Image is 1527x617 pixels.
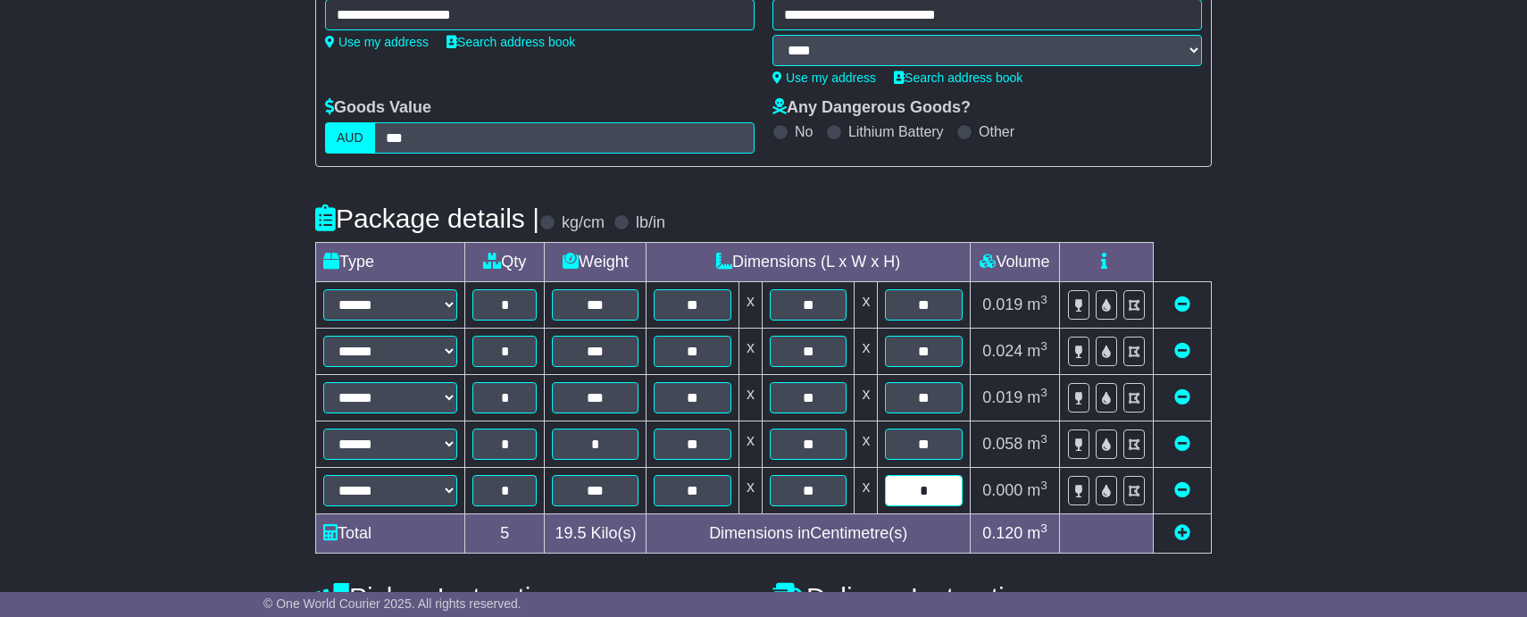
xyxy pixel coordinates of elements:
[855,468,878,514] td: x
[1027,524,1047,542] span: m
[1174,296,1190,313] a: Remove this item
[1174,388,1190,406] a: Remove this item
[465,243,545,282] td: Qty
[982,342,1022,360] span: 0.024
[855,329,878,375] td: x
[772,582,1212,612] h4: Delivery Instructions
[1174,435,1190,453] a: Remove this item
[970,243,1059,282] td: Volume
[982,388,1022,406] span: 0.019
[1040,386,1047,399] sup: 3
[1174,481,1190,499] a: Remove this item
[465,514,545,554] td: 5
[982,481,1022,499] span: 0.000
[1027,435,1047,453] span: m
[1040,479,1047,492] sup: 3
[647,243,971,282] td: Dimensions (L x W x H)
[738,468,762,514] td: x
[1027,342,1047,360] span: m
[325,122,375,154] label: AUD
[979,123,1014,140] label: Other
[545,243,647,282] td: Weight
[1174,524,1190,542] a: Add new item
[647,514,971,554] td: Dimensions in Centimetre(s)
[1040,293,1047,306] sup: 3
[316,243,465,282] td: Type
[315,582,755,612] h4: Pickup Instructions
[562,213,605,233] label: kg/cm
[636,213,665,233] label: lb/in
[1174,342,1190,360] a: Remove this item
[738,282,762,329] td: x
[855,421,878,468] td: x
[1027,388,1047,406] span: m
[545,514,647,554] td: Kilo(s)
[795,123,813,140] label: No
[982,524,1022,542] span: 0.120
[848,123,944,140] label: Lithium Battery
[316,514,465,554] td: Total
[855,282,878,329] td: x
[772,98,971,118] label: Any Dangerous Goods?
[446,35,575,49] a: Search address book
[325,35,429,49] a: Use my address
[315,204,539,233] h4: Package details |
[894,71,1022,85] a: Search address book
[1040,432,1047,446] sup: 3
[982,435,1022,453] span: 0.058
[738,375,762,421] td: x
[772,71,876,85] a: Use my address
[1027,481,1047,499] span: m
[325,98,431,118] label: Goods Value
[855,375,878,421] td: x
[1040,521,1047,535] sup: 3
[738,421,762,468] td: x
[1027,296,1047,313] span: m
[1040,339,1047,353] sup: 3
[555,524,586,542] span: 19.5
[263,596,522,611] span: © One World Courier 2025. All rights reserved.
[738,329,762,375] td: x
[982,296,1022,313] span: 0.019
